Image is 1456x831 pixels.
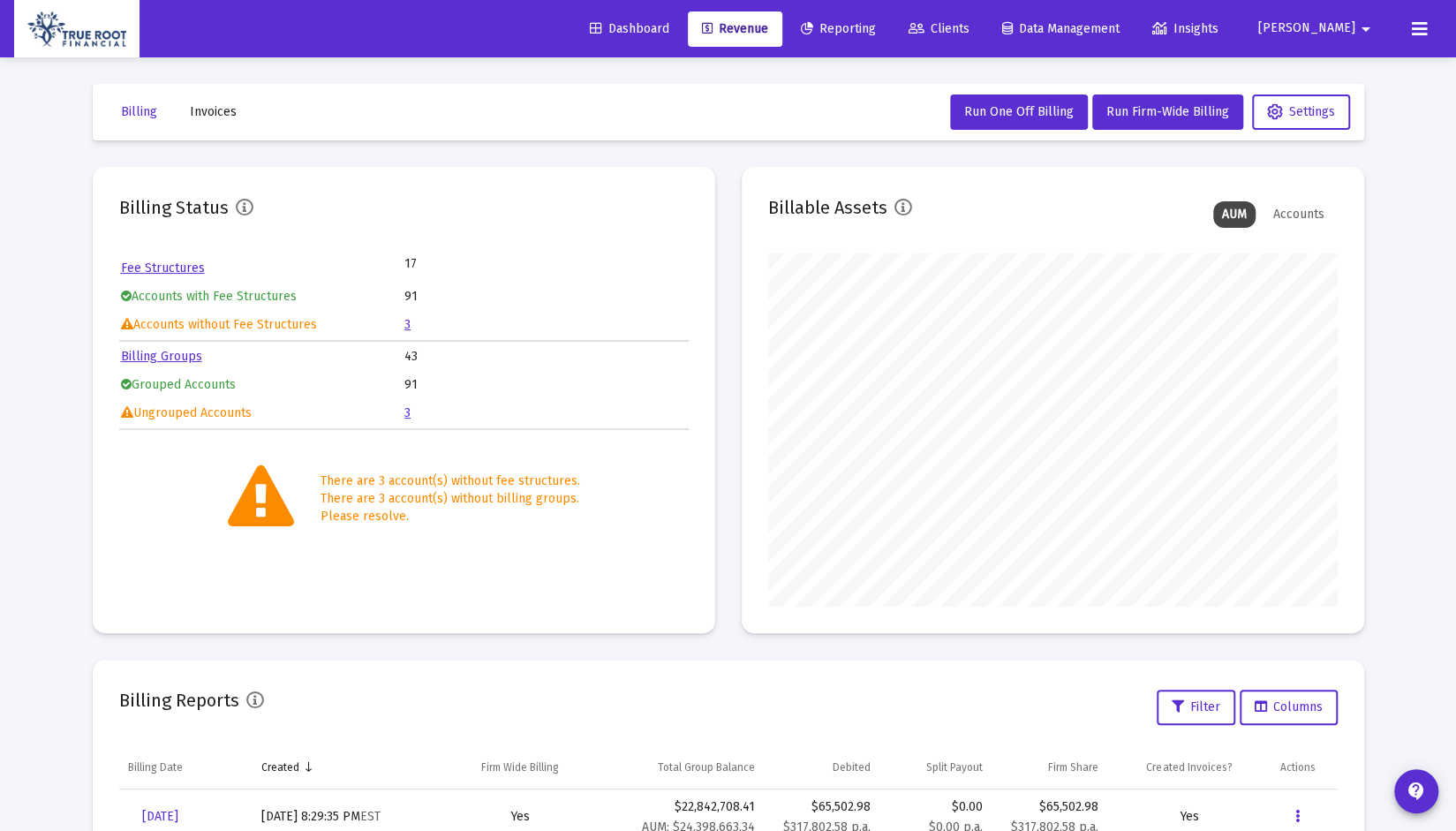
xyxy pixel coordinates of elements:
span: Columns [1255,699,1323,714]
a: Revenue [688,11,782,47]
td: Column Billing Date [119,746,253,789]
span: Invoices [190,104,237,119]
td: Column Created [253,746,440,789]
td: Column Split Payout [879,746,992,789]
button: Settings [1252,94,1350,130]
span: Data Management [1002,21,1120,36]
span: [PERSON_NAME] [1258,21,1355,36]
td: Grouped Accounts [121,372,404,398]
td: 91 [404,372,687,398]
img: Dashboard [27,11,126,47]
td: Column Debited [763,746,879,789]
a: Clients [894,11,984,47]
div: Actions [1279,760,1315,774]
td: Accounts without Fee Structures [121,312,404,338]
div: $65,502.98 [772,798,870,816]
div: Please resolve. [321,508,580,525]
td: Column Firm Wide Billing [440,746,600,789]
mat-icon: contact_support [1406,781,1427,802]
button: Invoices [176,94,251,130]
div: There are 3 account(s) without fee structures. [321,472,580,490]
span: Billing [121,104,157,119]
a: Reporting [787,11,890,47]
div: Billing Date [128,760,183,774]
span: Settings [1267,104,1335,119]
span: Filter [1172,699,1220,714]
span: Insights [1152,21,1218,36]
span: [DATE] [142,809,178,824]
td: Column Actions [1271,746,1337,789]
span: Dashboard [590,21,669,36]
span: Revenue [702,21,768,36]
span: Run Firm-Wide Billing [1106,104,1229,119]
a: Data Management [988,11,1134,47]
button: Run One Off Billing [950,94,1088,130]
div: Created Invoices? [1146,760,1232,774]
td: Ungrouped Accounts [121,400,404,427]
td: Column Firm Share [992,746,1107,789]
button: Billing [107,94,171,130]
div: $65,502.98 [1000,798,1098,816]
div: Accounts [1264,201,1333,228]
div: AUM [1213,201,1256,228]
button: Run Firm-Wide Billing [1092,94,1243,130]
div: [DATE] 8:29:35 PM [261,808,431,826]
td: 43 [404,344,687,370]
span: Clients [909,21,969,36]
mat-icon: arrow_drop_down [1355,11,1377,47]
div: Firm Share [1048,760,1098,774]
td: 17 [404,255,546,273]
a: 3 [404,405,411,420]
div: There are 3 account(s) without billing groups. [321,490,580,508]
div: Created [261,760,299,774]
h2: Billing Status [119,193,229,222]
h2: Billable Assets [768,193,887,222]
span: Run One Off Billing [964,104,1074,119]
a: Dashboard [576,11,683,47]
div: Total Group Balance [657,760,754,774]
td: 91 [404,283,687,310]
div: Yes [449,808,591,826]
td: Column Total Group Balance [600,746,764,789]
div: Firm Wide Billing [481,760,559,774]
h2: Billing Reports [119,686,239,714]
div: Debited [833,760,871,774]
td: Accounts with Fee Structures [121,283,404,310]
div: Yes [1116,808,1262,826]
button: Filter [1157,690,1235,725]
small: EST [360,809,381,824]
button: [PERSON_NAME] [1237,11,1398,46]
td: Column Created Invoices? [1107,746,1271,789]
button: Columns [1240,690,1338,725]
div: Split Payout [926,760,983,774]
a: Fee Structures [121,261,205,276]
span: Reporting [801,21,876,36]
a: Billing Groups [121,349,202,364]
a: 3 [404,317,411,332]
a: Insights [1138,11,1233,47]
